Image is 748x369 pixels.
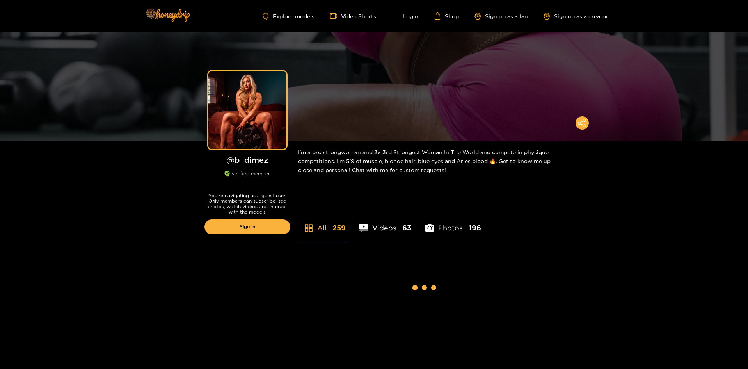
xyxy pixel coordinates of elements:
[204,155,290,165] h1: @ b_dimez
[359,205,412,241] li: Videos
[204,193,290,215] p: You're navigating as a guest user. Only members can subscribe, see photos, watch videos and inter...
[469,223,481,233] span: 196
[425,205,481,241] li: Photos
[304,223,313,233] span: appstore
[330,12,341,20] span: video-camera
[298,141,552,181] div: I'm a pro strongwoman and 3x 3rd Strongest Woman In The World and compete in physique competition...
[392,12,418,20] a: Login
[330,12,376,20] a: Video Shorts
[204,171,290,185] div: verified member
[298,205,346,241] li: All
[474,13,528,20] a: Sign up as a fan
[204,219,290,234] a: Sign in
[263,13,314,20] a: Explore models
[434,12,459,20] a: Shop
[332,223,346,233] span: 259
[402,223,411,233] span: 63
[544,13,608,20] a: Sign up as a creator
